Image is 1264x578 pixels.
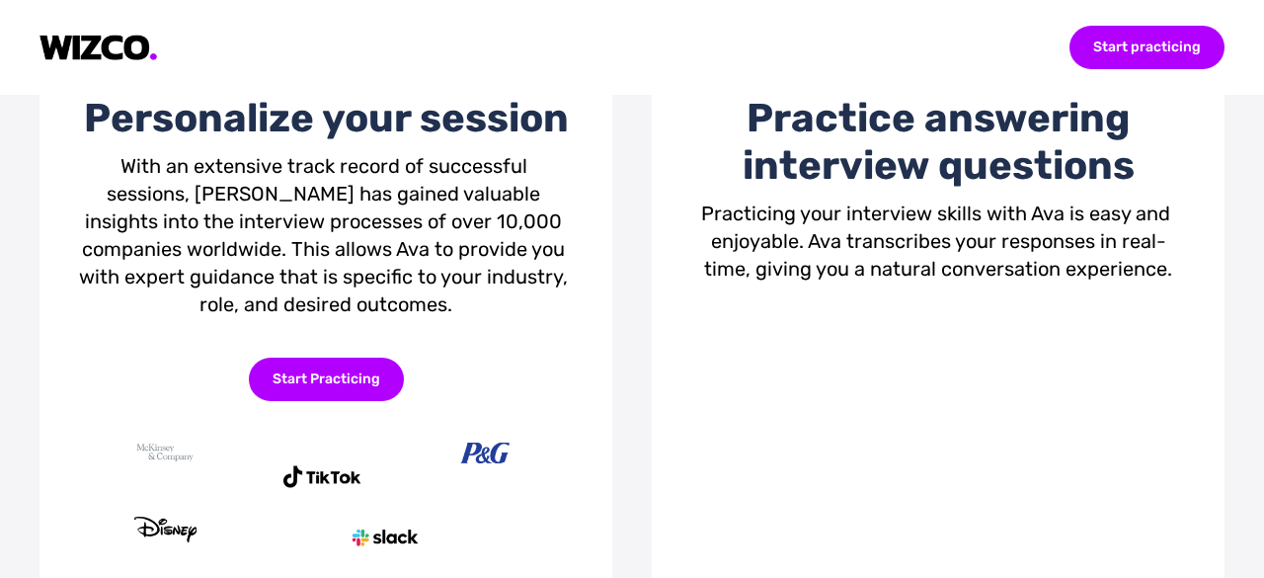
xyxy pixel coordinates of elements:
div: Start Practicing [249,358,404,401]
div: Practicing your interview skills with Ava is easy and enjoyable. Ava transcribes your responses i... [691,200,1185,283]
div: Personalize your session [79,95,573,142]
img: logo [39,35,158,61]
div: Start practicing [1069,26,1224,69]
div: Practice answering interview questions [691,95,1185,190]
div: With an extensive track record of successful sessions, [PERSON_NAME] has gained valuable insights... [79,152,573,318]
